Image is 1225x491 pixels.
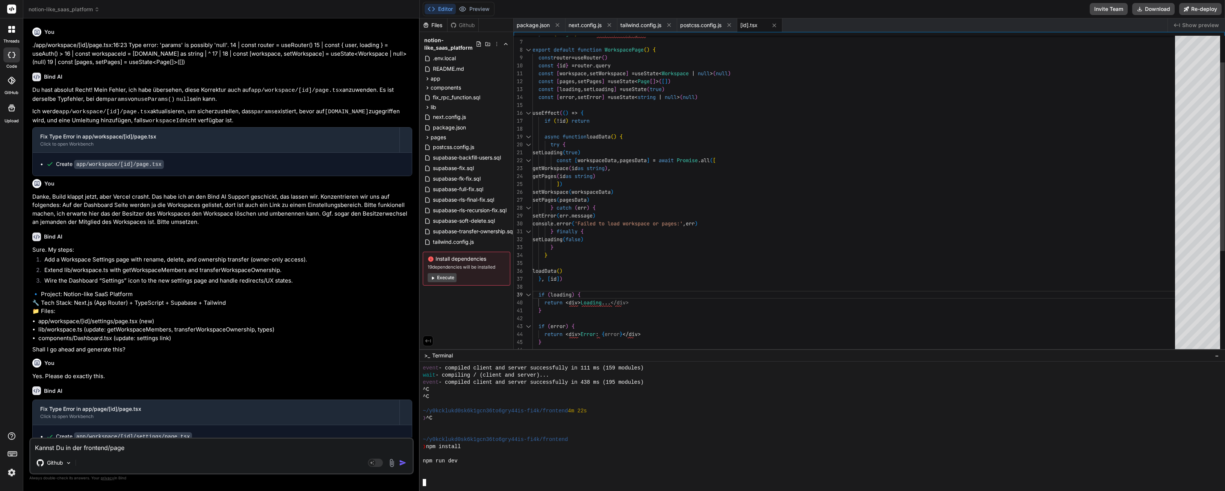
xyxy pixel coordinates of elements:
span: 19 dependencies will be installed [428,264,505,270]
span: as [578,165,584,172]
span: pages [560,78,575,85]
code: useParams() [138,96,175,103]
div: Github [448,21,478,29]
span: ) [668,78,671,85]
span: useEffect [532,109,560,116]
span: ] [602,94,605,100]
p: Danke, Build klappt jetzt, aber Vercel crasht. Das habe ich an den Bind AI Support geschickt, das... [32,193,412,226]
span: ( [560,109,563,116]
span: useState [635,70,659,77]
span: ( [563,236,566,243]
div: Click to collapse the range. [523,204,533,212]
span: , [581,86,584,93]
span: ) [605,165,608,172]
button: Execute [428,273,457,282]
span: ! [557,117,560,124]
span: ) [728,70,731,77]
span: error [560,94,575,100]
div: Click to collapse the range. [523,133,533,141]
span: postcss.config.js [432,143,475,152]
span: ] [665,78,668,85]
span: finally [557,228,578,235]
span: tailwind.config.js [432,237,475,246]
div: 12 [514,78,523,85]
div: Click to open Workbench [40,413,392,420]
code: app/workspace/[id]/page.tsx [74,160,164,169]
span: .env.local [432,54,457,63]
h6: Bind AI [44,73,62,81]
span: package.json [432,123,467,132]
div: Create [56,160,164,168]
span: id [560,173,566,179]
span: tailwind.config.js [620,21,661,29]
span: Workspace [662,70,689,77]
span: message [572,212,593,219]
span: [ [547,275,550,282]
span: string [575,173,593,179]
span: < [659,70,662,77]
span: ) [566,109,569,116]
span: { [557,62,560,69]
span: [ [713,157,716,164]
span: next.config.js [569,21,602,29]
span: pagesData [560,196,587,203]
span: loading [550,291,572,298]
span: ( [547,291,550,298]
li: Add a Workspace Settings page with rename, delete, and ownership transfer (owner-only access). [38,255,412,266]
span: useState [623,86,647,93]
span: loading [560,86,581,93]
div: 14 [514,93,523,101]
span: next.config.js [432,112,467,122]
div: Click to collapse the range. [523,141,533,149]
span: supabase-rls-final-fix.sql [432,195,495,204]
span: err [686,220,695,227]
span: ] [626,70,629,77]
span: } [550,244,554,251]
span: Install dependencies [428,255,505,263]
span: loadData [532,268,557,274]
span: , [541,275,544,282]
span: id [572,165,578,172]
span: return [572,117,590,124]
span: ] [557,275,560,282]
span: ( [710,157,713,164]
code: workspaceId [145,118,183,124]
code: params [107,96,128,103]
span: > [710,70,713,77]
div: 26 [514,188,523,196]
span: | [692,70,695,77]
span: ( [557,173,560,179]
span: pages [431,134,446,141]
span: supabase-full-fix.sql [432,185,484,194]
span: , [575,94,578,100]
span: true [650,86,662,93]
span: ( [644,46,647,53]
span: all [701,157,710,164]
span: ( [563,109,566,116]
span: => [572,109,578,116]
span: ( [569,188,572,195]
span: ) [581,236,584,243]
img: Pick Models [65,460,72,466]
span: . [593,62,596,69]
span: loadData [587,133,611,140]
span: ( [680,94,683,100]
span: workspaceData [578,157,617,164]
span: router [554,54,572,61]
span: router [575,62,593,69]
span: notion-like_saas_platform [424,36,476,52]
span: [ [557,94,560,100]
div: 16 [514,109,523,117]
span: ) [560,181,563,187]
span: [ [575,157,578,164]
span: setWorkspace [532,188,569,195]
span: ) [587,196,590,203]
div: Click to open Workbench [40,141,392,147]
div: 29 [514,212,523,220]
span: ) [593,173,596,179]
div: Click to collapse the range. [523,46,533,54]
button: Re-deploy [1179,3,1222,15]
span: ( [557,268,560,274]
span: , [575,78,578,85]
span: { [581,109,584,116]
